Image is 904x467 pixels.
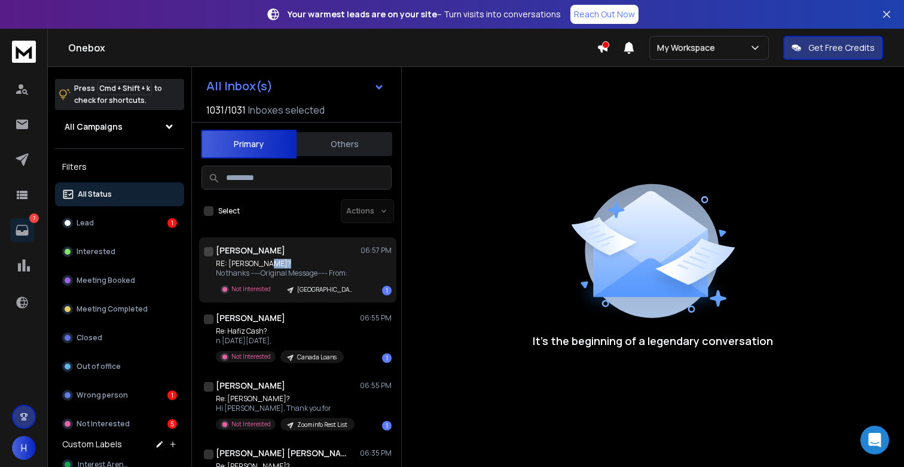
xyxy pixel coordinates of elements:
[783,36,883,60] button: Get Free Credits
[218,206,240,216] label: Select
[216,394,355,404] p: Re: [PERSON_NAME]?
[77,218,94,228] p: Lead
[216,380,285,392] h1: [PERSON_NAME]
[206,103,246,117] span: 1031 / 1031
[248,103,325,117] h3: Inboxes selected
[197,74,394,98] button: All Inbox(s)
[231,420,271,429] p: Not Interested
[201,130,297,158] button: Primary
[216,404,355,413] p: Hi [PERSON_NAME], Thank you for
[77,276,135,285] p: Meeting Booked
[68,41,597,55] h1: Onebox
[55,240,184,264] button: Interested
[574,8,635,20] p: Reach Out Now
[231,285,271,294] p: Not Interested
[55,383,184,407] button: Wrong person1
[55,297,184,321] button: Meeting Completed
[55,115,184,139] button: All Campaigns
[55,326,184,350] button: Closed
[216,245,285,257] h1: [PERSON_NAME]
[382,421,392,431] div: 1
[55,182,184,206] button: All Status
[860,426,889,454] div: Open Intercom Messenger
[657,42,720,54] p: My Workspace
[74,83,162,106] p: Press to check for shortcuts.
[29,213,39,223] p: 7
[77,390,128,400] p: Wrong person
[382,286,392,295] div: 1
[55,211,184,235] button: Lead1
[12,436,36,460] button: H
[78,190,112,199] p: All Status
[216,336,344,346] p: n [DATE][DATE],
[382,353,392,363] div: 1
[360,313,392,323] p: 06:55 PM
[167,218,177,228] div: 1
[231,352,271,361] p: Not Interested
[77,247,115,257] p: Interested
[97,81,152,95] span: Cmd + Shift + k
[77,304,148,314] p: Meeting Completed
[288,8,561,20] p: – Turn visits into conversations
[361,246,392,255] p: 06:57 PM
[10,218,34,242] a: 7
[55,268,184,292] button: Meeting Booked
[77,362,121,371] p: Out of office
[167,390,177,400] div: 1
[55,158,184,175] h3: Filters
[77,333,102,343] p: Closed
[55,355,184,379] button: Out of office
[288,8,437,20] strong: Your warmest leads are on your site
[216,326,344,336] p: Re: Hafiz Cash?
[360,381,392,390] p: 06:55 PM
[77,419,130,429] p: Not Interested
[206,80,273,92] h1: All Inbox(s)
[570,5,639,24] a: Reach Out Now
[297,131,392,157] button: Others
[216,312,285,324] h1: [PERSON_NAME]
[533,332,773,349] p: It’s the beginning of a legendary conversation
[216,259,359,268] p: RE: [PERSON_NAME]?
[55,412,184,436] button: Not Interested5
[65,121,123,133] h1: All Campaigns
[62,438,122,450] h3: Custom Labels
[297,353,337,362] p: Canada Loans
[808,42,875,54] p: Get Free Credits
[360,448,392,458] p: 06:35 PM
[216,268,359,278] p: No thanks -----Original Message----- From:
[297,285,355,294] p: [GEOGRAPHIC_DATA] + US Loans
[167,419,177,429] div: 5
[12,41,36,63] img: logo
[216,447,347,459] h1: [PERSON_NAME] [PERSON_NAME]
[297,420,347,429] p: Zoominfo Rest List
